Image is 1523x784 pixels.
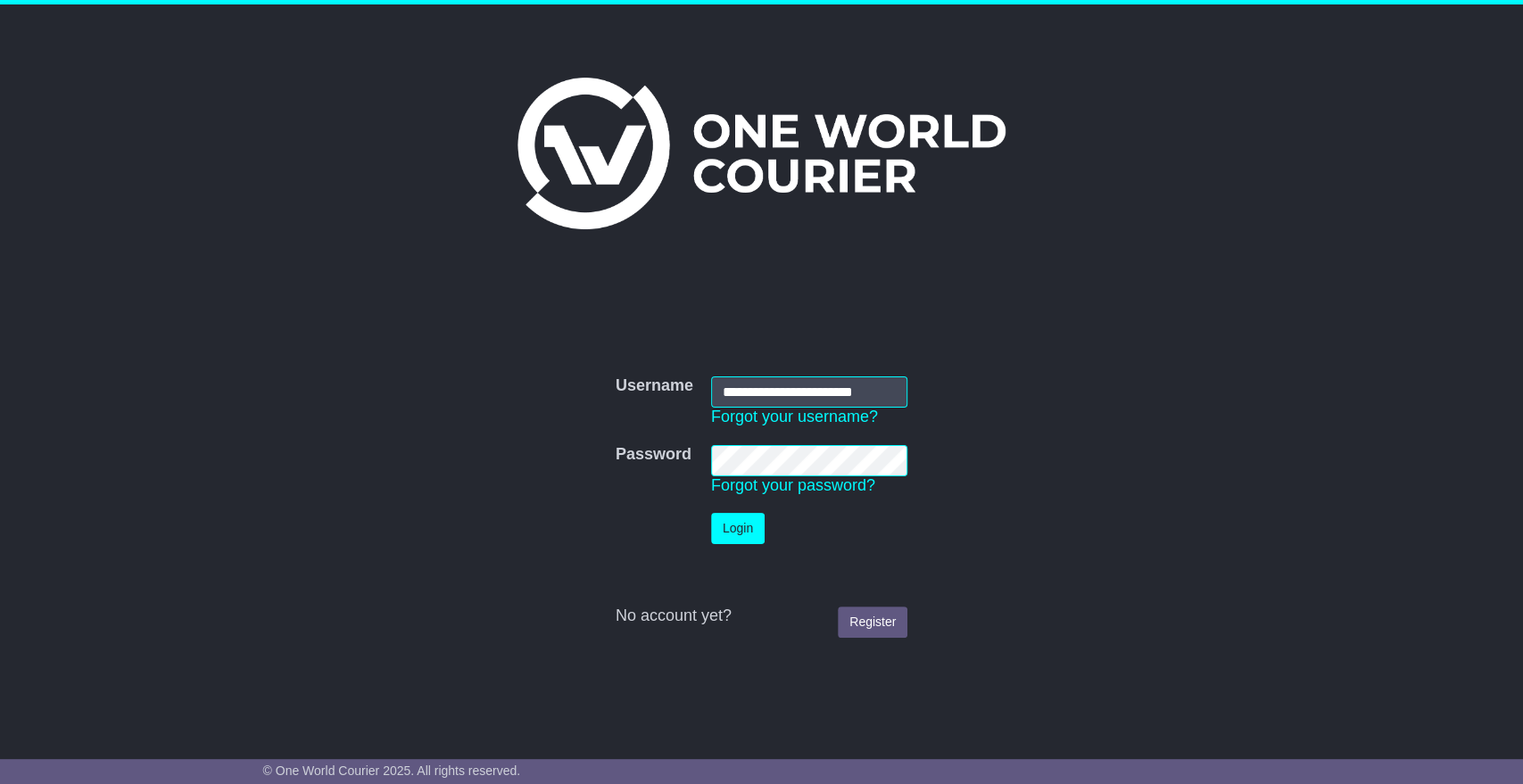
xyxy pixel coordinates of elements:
[517,78,1005,229] img: One World
[616,445,691,465] label: Password
[838,607,907,638] a: Register
[711,513,765,544] button: Login
[616,607,907,626] div: No account yet?
[616,376,693,396] label: Username
[711,476,875,494] a: Forgot your password?
[263,763,521,778] span: © One World Courier 2025. All rights reserved.
[711,408,878,425] a: Forgot your username?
